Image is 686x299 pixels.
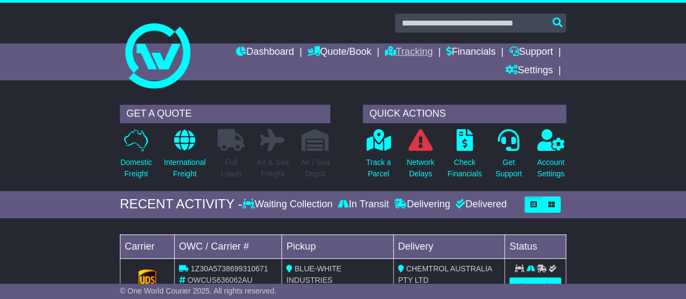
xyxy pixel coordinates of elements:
span: OWCUS636062AU [188,276,253,284]
p: Check Financials [447,157,482,180]
div: GET A QUOTE [120,105,330,123]
a: Support [509,43,553,62]
div: QUICK ACTIONS [363,105,566,123]
a: AccountSettings [536,129,565,186]
a: DomesticFreight [120,129,152,186]
p: Account Settings [537,157,565,180]
div: Delivered [453,199,507,211]
td: Carrier [120,234,174,258]
td: Pickup [282,234,394,258]
p: International Freight [164,157,206,180]
p: Full Loads [217,157,245,180]
p: Air & Sea Freight [257,157,288,180]
span: BLUE-WHITE INDUSTRIES [286,264,341,284]
p: Domestic Freight [120,157,152,180]
a: Settings [505,62,553,80]
div: Delivering [392,199,453,211]
img: GetCarrierServiceLogo [138,269,157,291]
a: GetSupport [495,129,522,186]
p: Air / Sea Depot [300,157,330,180]
a: NetworkDelays [406,129,435,186]
span: © One World Courier 2025. All rights reserved. [120,287,277,295]
td: Delivery [393,234,505,258]
div: In Transit [335,199,392,211]
p: Get Support [495,157,522,180]
td: OWC / Carrier # [174,234,281,258]
span: 1Z30A5738699310671 [191,264,268,273]
a: CheckFinancials [447,129,482,186]
a: Financials [446,43,496,62]
a: Dashboard [236,43,294,62]
div: Waiting Collection [242,199,335,211]
a: Track aParcel [366,129,392,186]
span: CHEMTROL AUSTRALIA PTY LTD [398,264,492,284]
div: RECENT ACTIVITY - [120,196,242,212]
a: Quote/Book [307,43,371,62]
a: View Order [509,277,561,296]
a: InternationalFreight [163,129,206,186]
p: Track a Parcel [366,157,391,180]
td: Status [505,234,566,258]
p: Network Delays [407,157,434,180]
a: Tracking [385,43,433,62]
